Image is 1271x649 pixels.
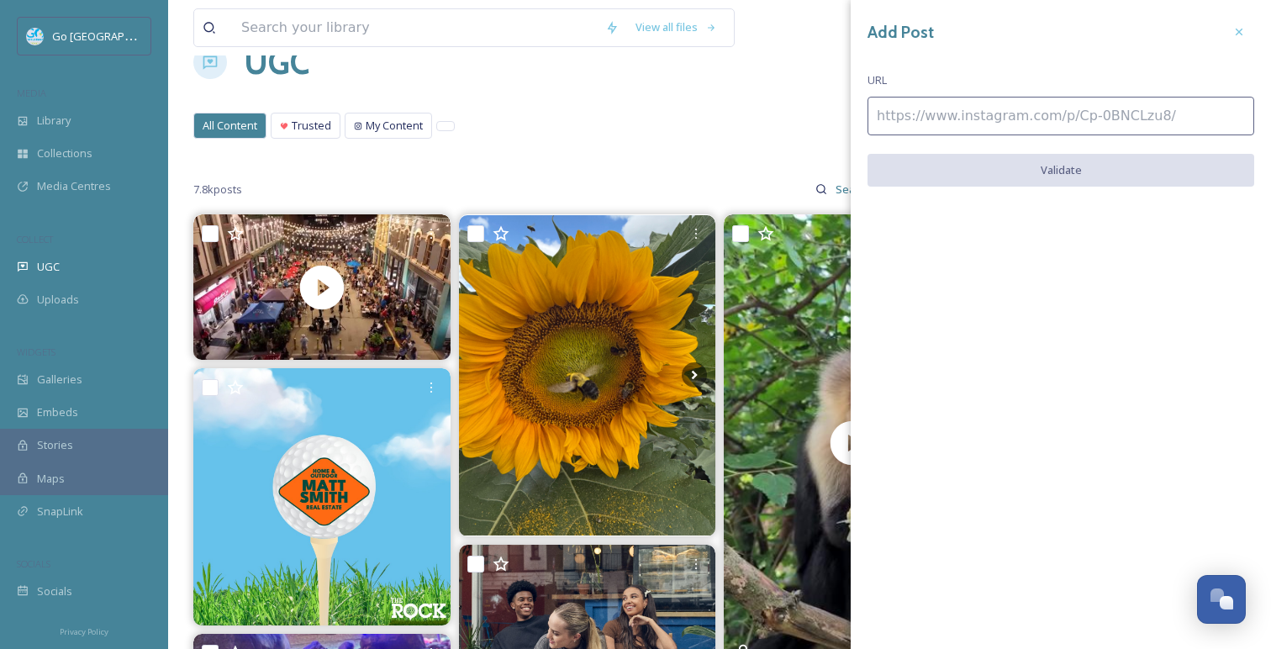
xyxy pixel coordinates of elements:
a: Privacy Policy [60,620,108,641]
h3: Add Post [868,20,934,45]
span: Go [GEOGRAPHIC_DATA] [52,28,177,44]
span: Stories [37,437,73,453]
span: 7.8k posts [193,182,242,198]
span: My Content [366,118,423,134]
button: Validate [868,154,1254,187]
span: Embeds [37,404,78,420]
span: SnapLink [37,504,83,520]
span: WIDGETS [17,346,55,358]
img: 🌻✨ SURPRISE, FRIENDS! ✨🌻 The sunflower field has decided it’s running on Mother Nature’s timeline... [459,215,716,536]
span: Privacy Policy [60,626,108,637]
img: GoGreatLogo_MISkies_RegionalTrails%20%281%29.png [27,28,44,45]
a: View all files [627,11,725,44]
img: “Generosity is the most natural outward expression of an inner attitude of compassion and loving-... [193,368,451,625]
a: UGC [244,37,309,87]
span: Collections [37,145,92,161]
input: Search your library [233,9,597,46]
button: Open Chat [1197,575,1246,624]
span: Trusted [292,118,331,134]
span: COLLECT [17,233,53,245]
span: Galleries [37,372,82,388]
span: UGC [37,259,60,275]
span: All Content [203,118,257,134]
video: Line dancing will get started tonight at 7:30 and we can’t wait to see y’all here! [193,214,451,360]
span: SOCIALS [17,557,50,570]
span: Uploads [37,292,79,308]
span: Maps [37,471,65,487]
input: Search [827,172,882,206]
span: Socials [37,583,72,599]
span: Library [37,113,71,129]
img: thumbnail [193,214,451,360]
span: MEDIA [17,87,46,99]
input: https://www.instagram.com/p/Cp-0BNCLzu8/ [868,97,1254,135]
span: URL [868,72,887,88]
span: Media Centres [37,178,111,194]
